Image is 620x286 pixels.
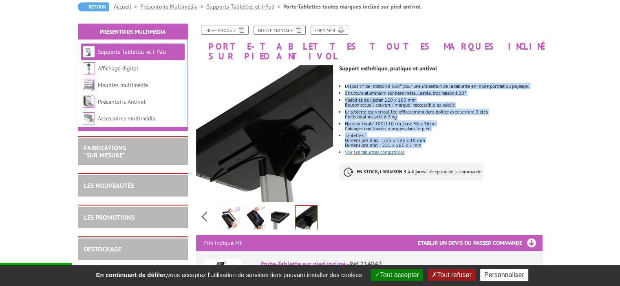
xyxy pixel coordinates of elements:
img: 214047_porte-tablette_sur_pied_incline__1_.jpg [246,207,265,232]
p: Visibilité de l'écran 220 x 160 mm [345,98,542,103]
li: Structure aluminium sur base métal lestée. Inclinaison à 20° [345,91,542,96]
a: Présentoirs Multimédia [100,28,165,35]
strong: EN STOCK, LIVRAISON 3 à 4 jours [357,168,425,175]
li: Hauteur totale 100/110 cm, base 36 x 36cm Câblages non fournis masqués dans le pied [345,121,542,131]
strong: En continuant de défiler, [96,271,167,278]
a: FABRICATIONS"Sur Mesure" [84,144,126,159]
div: Dimensions mini : 225 x 165 x 5 mm [345,143,542,148]
img: Présentoirs Antivol [83,96,95,108]
img: 214047_porte-tablette_sur_pied_incline__4_.jpg [271,207,291,232]
a: Accessoires multimédia [98,115,155,122]
h1: Porte-Tablettes toutes marques incliné sur pied antivol [190,26,549,61]
li: Porte-Tablettes toutes marques incliné sur pied antivol [283,2,421,11]
h3: Etablir un devis ou passer commande [418,235,543,251]
img: Supports Tablettes et i-Pad [83,46,95,58]
a: Voir les tablettes compatibles [345,149,405,155]
img: Affichage digital [83,62,95,74]
a: LES NOUVEAUTÉS [84,181,134,190]
a: LES PROMOTIONS [84,213,135,221]
button: Tout refuser [428,269,475,281]
p: Prix indiqué HT [203,235,242,251]
span: Réf.214047 [349,260,382,268]
div: Tablettes : [345,133,542,138]
a: Imprimer [311,26,348,35]
a: Supports Tablettes et i-Pad [207,3,283,10]
p: Bouton accueil couvert / masqué inaccessible au public [345,103,542,107]
img: 214047_porte-tablette_sur_pied_incline__2_.jpg [296,206,317,231]
button: Tout accepter [371,269,423,281]
a: Présentoirs Multimédia [140,3,207,10]
a: Retour [78,2,109,11]
button: Personnaliser (fenêtre modale) [480,269,528,281]
li: La tablette est verrouillée efficacement dans boîtier avec serrure 2 clés Poids total installé 6.... [345,109,542,119]
a: DESTOCKAGE [84,245,121,253]
a: Notice Montage [254,26,306,35]
a: Accueil [114,3,140,10]
strong: Support esthétique, pratique et antivol [339,65,437,72]
a: Meubles multimédia [98,81,148,89]
img: 214047_porte-tablette_sur_pied_incline__2_.jpg [196,65,333,202]
div: Porte-Tablette sur pied incliné - [260,259,535,269]
img: Meubles multimédia [83,79,95,91]
a: Supports Tablettes et i-Pad [98,48,165,55]
img: Accessoires multimédia [83,112,95,124]
p: à réception de la commande [339,163,483,181]
div: Dimensions maxi : 255 x 188 x 10 mm [345,138,542,143]
span: Previous [200,210,208,223]
span: vous acceptez l'utilisation de services tiers pouvant installer des cookies [92,271,366,278]
li: Dispositif de rotation à 360° pour une utilisation de la tablette en mode portrait ou paysage. [345,84,542,89]
a: Affichage digital [98,65,138,72]
a: Fiche produit [201,26,249,35]
img: 214047_porte-tablette_sur_pied_incline__3_.jpg [221,207,240,232]
a: Présentoirs Antivol [98,98,146,105]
